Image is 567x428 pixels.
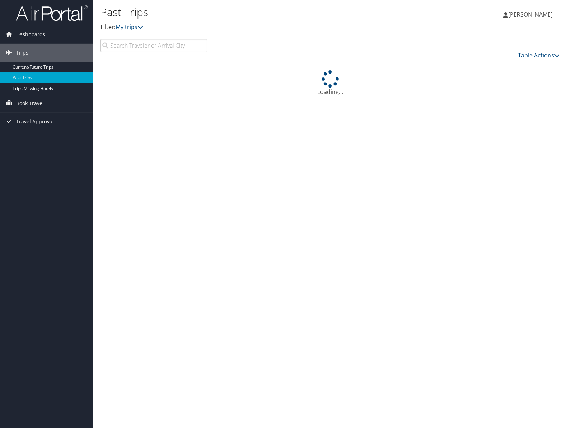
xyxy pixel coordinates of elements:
[508,10,553,18] span: [PERSON_NAME]
[503,4,560,25] a: [PERSON_NAME]
[16,113,54,131] span: Travel Approval
[16,5,88,22] img: airportal-logo.png
[16,94,44,112] span: Book Travel
[100,39,207,52] input: Search Traveler or Arrival City
[518,51,560,59] a: Table Actions
[116,23,143,31] a: My trips
[100,70,560,96] div: Loading...
[16,25,45,43] span: Dashboards
[100,23,407,32] p: Filter:
[100,5,407,20] h1: Past Trips
[16,44,28,62] span: Trips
